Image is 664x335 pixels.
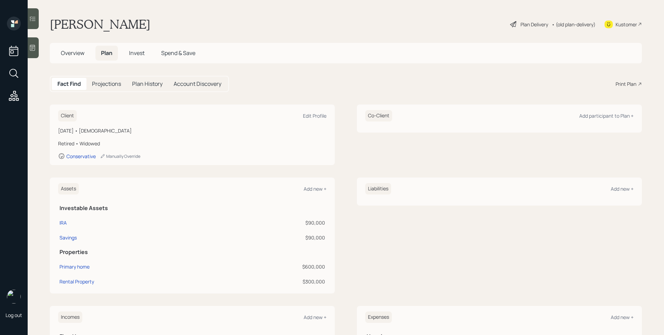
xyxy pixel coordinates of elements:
div: Add new + [304,185,326,192]
h5: Investable Assets [59,205,325,211]
img: james-distasi-headshot.png [7,290,21,304]
span: Overview [61,49,84,57]
div: $90,000 [219,234,325,241]
h6: Incomes [58,311,82,323]
div: Log out [6,312,22,318]
h5: Properties [59,249,325,255]
span: Invest [129,49,145,57]
h5: Account Discovery [174,81,221,87]
h6: Client [58,110,77,121]
div: $600,000 [219,263,325,270]
div: Add new + [611,185,634,192]
h6: Expenses [365,311,392,323]
div: Add new + [611,314,634,320]
h5: Projections [92,81,121,87]
div: Add participant to Plan + [579,112,634,119]
div: Manually Override [100,153,140,159]
h6: Co-Client [365,110,392,121]
div: Rental Property [59,278,94,285]
h1: [PERSON_NAME] [50,17,150,32]
h5: Fact Find [57,81,81,87]
div: $90,000 [219,219,325,226]
div: Edit Profile [303,112,326,119]
div: $300,000 [219,278,325,285]
div: Primary home [59,263,90,270]
div: Kustomer [616,21,637,28]
h5: Plan History [132,81,163,87]
div: Savings [59,234,77,241]
div: Print Plan [616,80,636,88]
div: Conservative [66,153,96,160]
span: Spend & Save [161,49,195,57]
div: • (old plan-delivery) [552,21,596,28]
div: Add new + [304,314,326,320]
h6: Assets [58,183,79,194]
span: Plan [101,49,112,57]
h6: Liabilities [365,183,391,194]
div: [DATE] • [DEMOGRAPHIC_DATA] [58,127,326,134]
div: IRA [59,219,67,226]
div: Plan Delivery [520,21,548,28]
div: Retired • Widowed [58,140,326,147]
